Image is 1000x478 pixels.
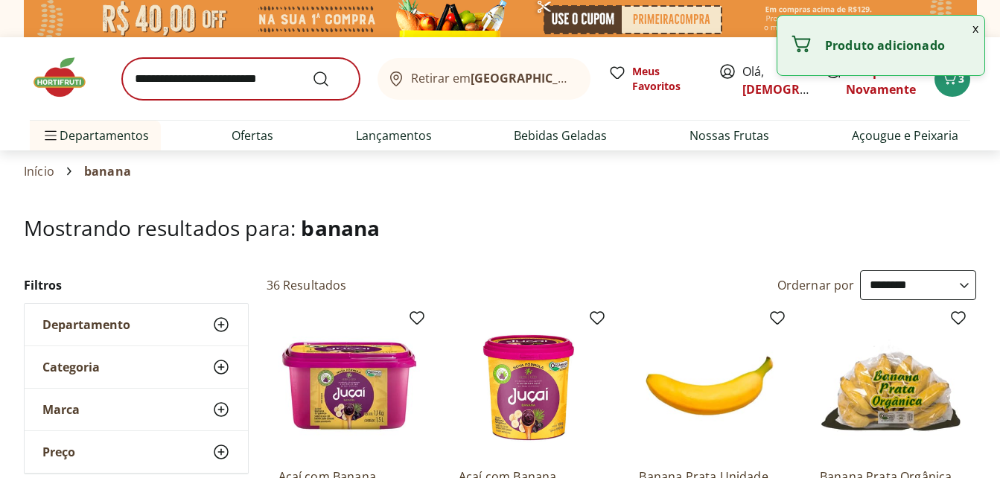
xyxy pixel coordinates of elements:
[356,127,432,144] a: Lançamentos
[84,165,131,178] span: banana
[690,127,769,144] a: Nossas Frutas
[966,16,984,41] button: Fechar notificação
[122,58,360,100] input: search
[42,118,149,153] span: Departamentos
[42,444,75,459] span: Preço
[42,118,60,153] button: Menu
[608,64,701,94] a: Meus Favoritos
[312,70,348,88] button: Submit Search
[934,61,970,97] button: Carrinho
[232,127,273,144] a: Ofertas
[459,315,600,456] img: Açaí com Banana Orgânico Juçai 650ml
[825,38,972,53] p: Produto adicionado
[25,389,248,430] button: Marca
[639,315,780,456] img: Banana Prata Unidade
[30,55,104,100] img: Hortifruti
[742,81,876,98] a: [DEMOGRAPHIC_DATA]
[42,360,100,375] span: Categoria
[25,346,248,388] button: Categoria
[278,315,420,456] img: Açaí com Banana Orgânico Juçaí 1,5l
[958,71,964,86] span: 3
[42,317,130,332] span: Departamento
[777,277,855,293] label: Ordernar por
[24,165,54,178] a: Início
[267,277,347,293] h2: 36 Resultados
[742,63,809,98] span: Olá,
[632,64,701,94] span: Meus Favoritos
[42,402,80,417] span: Marca
[514,127,607,144] a: Bebidas Geladas
[411,71,576,85] span: Retirar em
[24,270,249,300] h2: Filtros
[852,127,958,144] a: Açougue e Peixaria
[25,304,248,345] button: Departamento
[301,214,380,242] span: banana
[846,63,916,98] a: Comprar Novamente
[820,315,961,456] img: Banana Prata Orgânica
[378,58,590,100] button: Retirar em[GEOGRAPHIC_DATA]/[GEOGRAPHIC_DATA]
[471,70,722,86] b: [GEOGRAPHIC_DATA]/[GEOGRAPHIC_DATA]
[25,431,248,473] button: Preço
[24,216,976,240] h1: Mostrando resultados para:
